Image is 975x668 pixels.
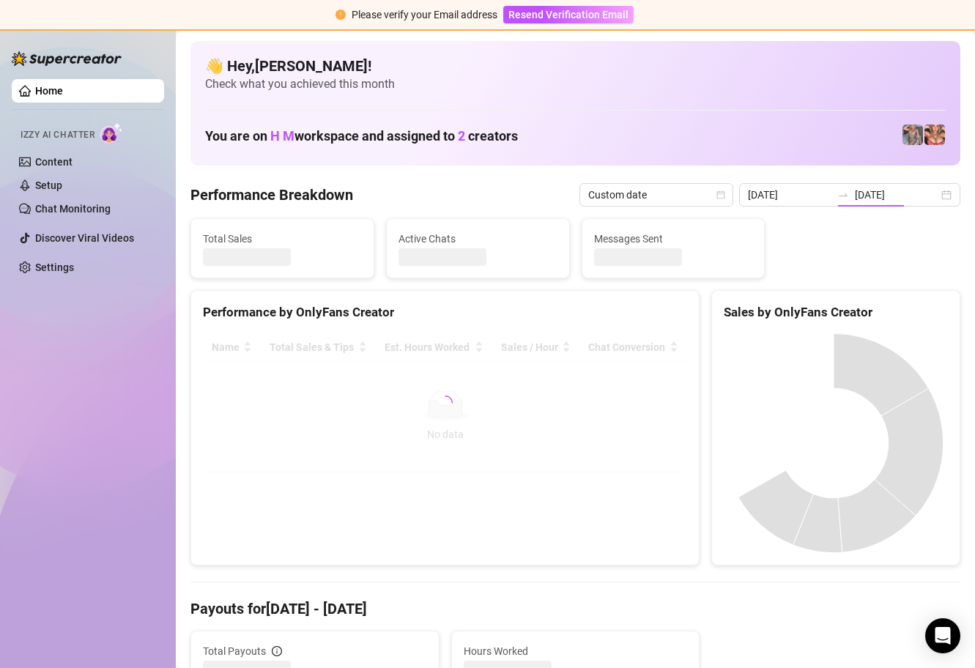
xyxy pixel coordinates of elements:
[352,7,497,23] div: Please verify your Email address
[35,179,62,191] a: Setup
[716,190,725,199] span: calendar
[270,128,294,144] span: H M
[837,189,849,201] span: swap-right
[12,51,122,66] img: logo-BBDzfeDw.svg
[464,643,688,659] span: Hours Worked
[925,618,960,653] div: Open Intercom Messenger
[35,261,74,273] a: Settings
[205,56,946,76] h4: 👋 Hey, [PERSON_NAME] !
[100,122,123,144] img: AI Chatter
[21,128,94,142] span: Izzy AI Chatter
[205,76,946,92] span: Check what you achieved this month
[203,231,362,247] span: Total Sales
[508,9,629,21] span: Resend Verification Email
[724,303,948,322] div: Sales by OnlyFans Creator
[924,125,945,145] img: pennylondon
[203,303,687,322] div: Performance by OnlyFans Creator
[594,231,753,247] span: Messages Sent
[398,231,557,247] span: Active Chats
[35,203,111,215] a: Chat Monitoring
[503,6,634,23] button: Resend Verification Email
[335,10,346,20] span: exclamation-circle
[203,643,266,659] span: Total Payouts
[748,187,831,203] input: Start date
[855,187,938,203] input: End date
[205,128,518,144] h1: You are on workspace and assigned to creators
[902,125,923,145] img: pennylondonvip
[190,185,353,205] h4: Performance Breakdown
[837,189,849,201] span: to
[35,85,63,97] a: Home
[35,232,134,244] a: Discover Viral Videos
[190,598,960,619] h4: Payouts for [DATE] - [DATE]
[458,128,465,144] span: 2
[438,396,453,410] span: loading
[588,184,724,206] span: Custom date
[272,646,282,656] span: info-circle
[35,156,73,168] a: Content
